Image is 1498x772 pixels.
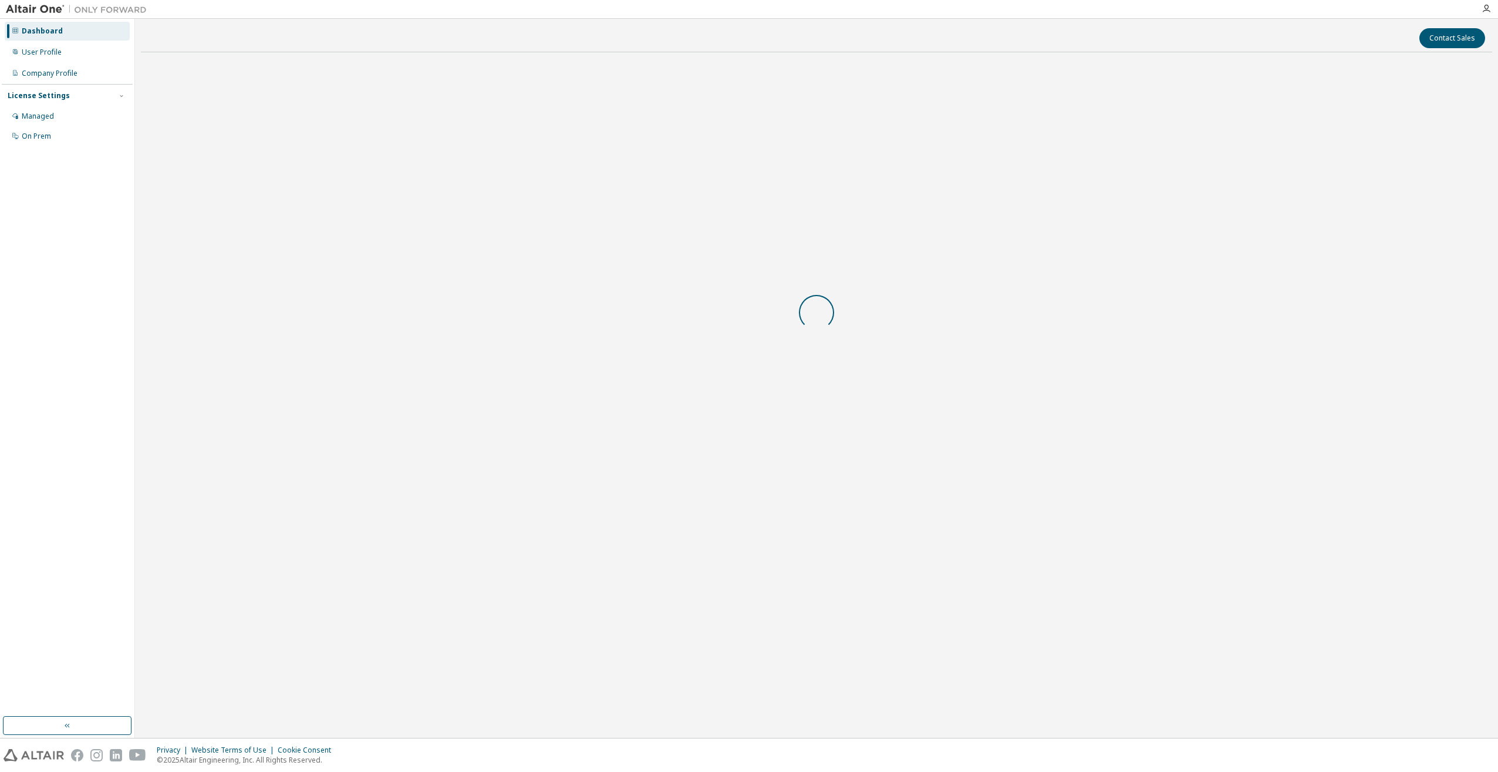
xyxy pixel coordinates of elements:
div: Cookie Consent [278,746,338,755]
button: Contact Sales [1419,28,1485,48]
div: Managed [22,112,54,121]
img: instagram.svg [90,749,103,761]
div: Privacy [157,746,191,755]
p: © 2025 Altair Engineering, Inc. All Rights Reserved. [157,755,338,765]
img: facebook.svg [71,749,83,761]
div: Company Profile [22,69,77,78]
img: youtube.svg [129,749,146,761]
div: On Prem [22,132,51,141]
div: License Settings [8,91,70,100]
div: Website Terms of Use [191,746,278,755]
img: linkedin.svg [110,749,122,761]
div: User Profile [22,48,62,57]
img: Altair One [6,4,153,15]
img: altair_logo.svg [4,749,64,761]
div: Dashboard [22,26,63,36]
